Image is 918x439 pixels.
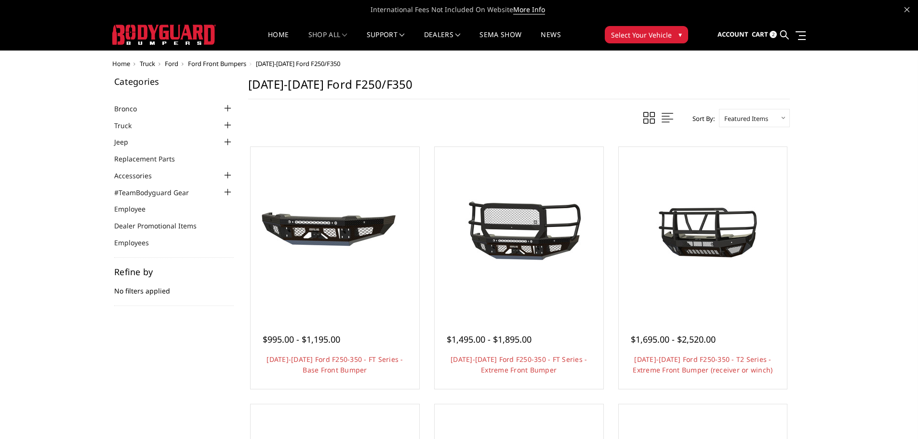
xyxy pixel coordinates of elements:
[253,149,417,313] a: 2023-2025 Ford F250-350 - FT Series - Base Front Bumper
[114,171,164,181] a: Accessories
[605,26,688,43] button: Select Your Vehicle
[679,29,682,40] span: ▾
[114,204,158,214] a: Employee
[752,22,777,48] a: Cart 2
[114,137,140,147] a: Jeep
[165,59,178,68] a: Ford
[258,195,412,267] img: 2023-2025 Ford F250-350 - FT Series - Base Front Bumper
[718,30,748,39] span: Account
[140,59,155,68] a: Truck
[112,59,130,68] a: Home
[266,355,403,374] a: [DATE]-[DATE] Ford F250-350 - FT Series - Base Front Bumper
[367,31,405,50] a: Support
[248,77,790,99] h1: [DATE]-[DATE] Ford F250/F350
[611,30,672,40] span: Select Your Vehicle
[308,31,347,50] a: shop all
[479,31,521,50] a: SEMA Show
[114,221,209,231] a: Dealer Promotional Items
[424,31,461,50] a: Dealers
[263,333,340,345] span: $995.00 - $1,195.00
[621,149,785,313] a: 2023-2026 Ford F250-350 - T2 Series - Extreme Front Bumper (receiver or winch) 2023-2026 Ford F25...
[687,111,715,126] label: Sort By:
[188,59,246,68] a: Ford Front Bumpers
[770,31,777,38] span: 2
[752,30,768,39] span: Cart
[256,59,340,68] span: [DATE]-[DATE] Ford F250/F350
[451,355,587,374] a: [DATE]-[DATE] Ford F250-350 - FT Series - Extreme Front Bumper
[114,154,187,164] a: Replacement Parts
[718,22,748,48] a: Account
[114,77,234,86] h5: Categories
[114,267,234,306] div: No filters applied
[633,355,772,374] a: [DATE]-[DATE] Ford F250-350 - T2 Series - Extreme Front Bumper (receiver or winch)
[268,31,289,50] a: Home
[114,238,161,248] a: Employees
[541,31,560,50] a: News
[114,120,144,131] a: Truck
[625,188,780,274] img: 2023-2026 Ford F250-350 - T2 Series - Extreme Front Bumper (receiver or winch)
[447,333,532,345] span: $1,495.00 - $1,895.00
[513,5,545,14] a: More Info
[114,267,234,276] h5: Refine by
[112,25,216,45] img: BODYGUARD BUMPERS
[437,149,601,313] a: 2023-2026 Ford F250-350 - FT Series - Extreme Front Bumper 2023-2026 Ford F250-350 - FT Series - ...
[114,187,201,198] a: #TeamBodyguard Gear
[631,333,716,345] span: $1,695.00 - $2,520.00
[114,104,149,114] a: Bronco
